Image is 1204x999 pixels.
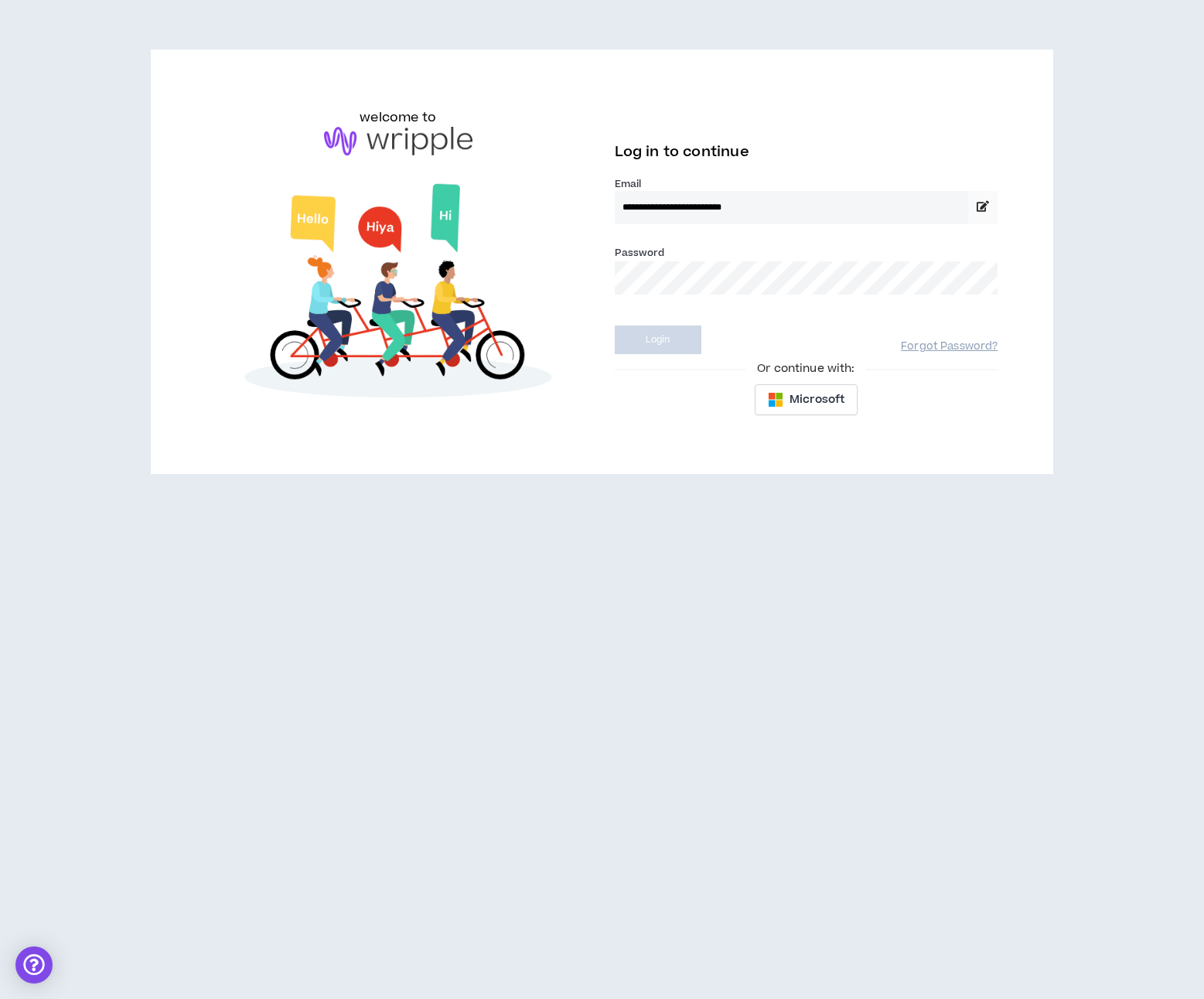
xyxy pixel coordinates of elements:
[901,339,998,354] a: Forgot Password?
[206,171,590,416] img: Welcome to Wripple
[615,326,701,354] button: Login
[15,946,53,984] div: Open Intercom Messenger
[615,177,998,191] label: Email
[615,246,665,260] label: Password
[615,142,749,162] span: Log in to continue
[790,391,844,408] span: Microsoft
[746,360,865,377] span: Or continue with:
[324,127,472,156] img: logo-brand.png
[755,384,858,415] button: Microsoft
[360,108,436,127] h6: welcome to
